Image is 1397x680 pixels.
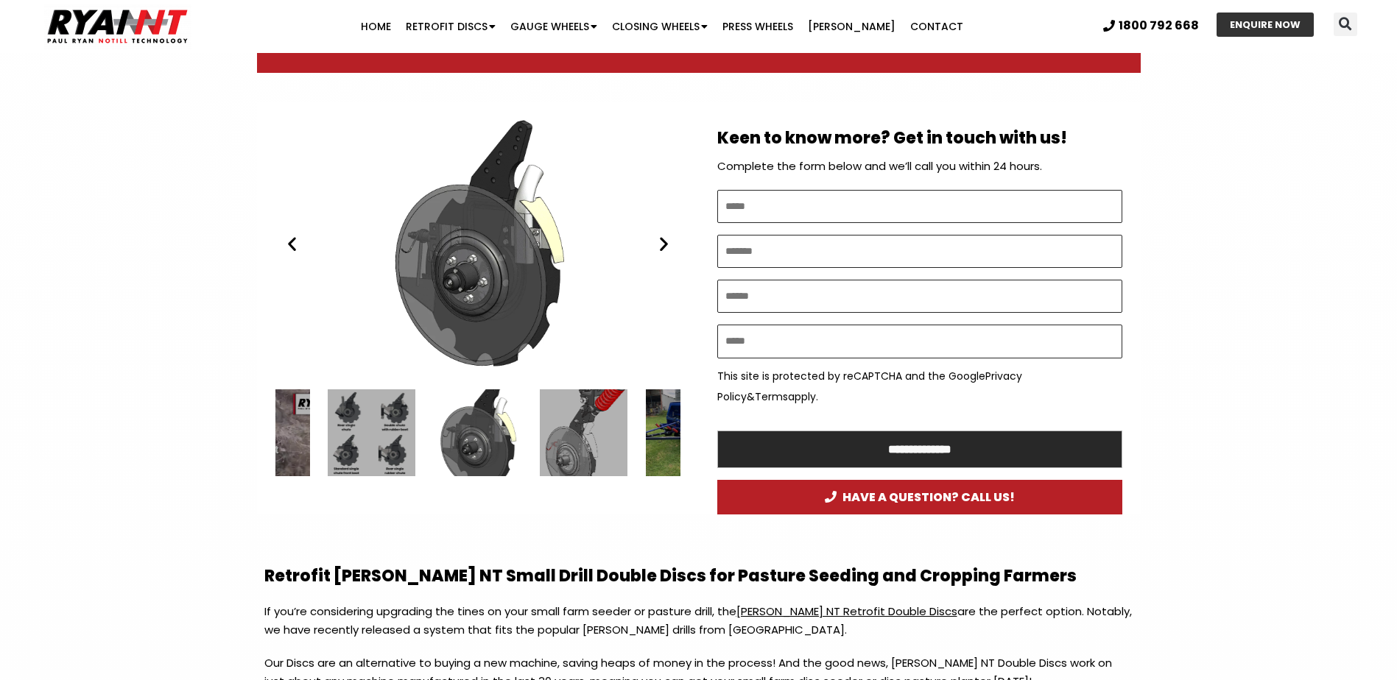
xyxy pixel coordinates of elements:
[353,12,398,41] a: Home
[328,389,415,477] div: 3 / 15
[715,12,800,41] a: Press Wheels
[222,389,310,477] div: 2 / 15
[825,491,1015,503] span: HAVE A QUESTION? CALL US!
[283,235,301,253] div: Previous slide
[717,369,1022,404] a: Privacy Policy
[1103,20,1199,32] a: 1800 792 668
[800,12,903,41] a: [PERSON_NAME]
[275,117,680,371] div: 4 / 15
[503,12,605,41] a: Gauge Wheels
[1119,20,1199,32] span: 1800 792 668
[264,566,1133,587] h2: Retrofit [PERSON_NAME] NT Small Drill Double Discs for Pasture Seeding and Cropping Farmers
[1217,13,1314,37] a: ENQUIRE NOW
[1230,20,1301,29] span: ENQUIRE NOW
[605,12,715,41] a: Closing Wheels
[717,128,1122,149] h2: Keen to know more? Get in touch with us!
[271,12,1053,41] nav: Menu
[903,12,971,41] a: Contact
[434,389,521,477] div: 4 / 15
[717,366,1122,407] p: This site is protected by reCAPTCHA and the Google & apply.
[275,117,680,371] div: Ryan NT (RFM NT) double disc 2020
[646,389,733,477] div: 6 / 15
[1334,13,1357,36] div: Search
[717,156,1122,177] p: Complete the form below and we’ll call you within 24 hours.
[275,389,680,477] div: Slides Slides
[717,480,1122,514] a: HAVE A QUESTION? CALL US!
[275,117,680,371] div: Slides
[755,389,788,404] a: Terms
[655,235,673,253] div: Next slide
[398,12,503,41] a: Retrofit Discs
[44,4,191,49] img: Ryan NT logo
[434,389,521,477] div: Ryan NT (RFM NT) double disc 2020
[264,602,1133,654] p: If you’re considering upgrading the tines on your small farm seeder or pasture drill, the are the...
[540,389,627,477] div: 5 / 15
[736,603,957,619] a: [PERSON_NAME] NT Retrofit Double Discs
